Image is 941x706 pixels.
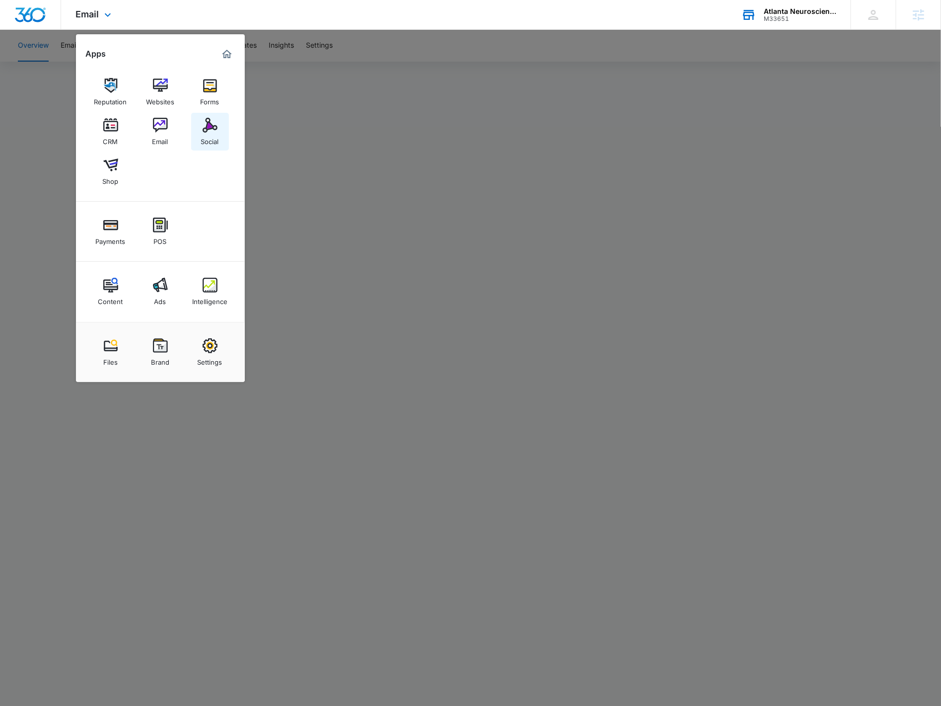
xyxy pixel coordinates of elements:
[764,15,836,22] div: account id
[192,293,227,306] div: Intelligence
[76,9,99,19] span: Email
[142,273,179,311] a: Ads
[142,213,179,250] a: POS
[96,233,126,245] div: Payments
[151,353,169,366] div: Brand
[154,293,166,306] div: Ads
[201,93,219,106] div: Forms
[142,333,179,371] a: Brand
[201,133,219,146] div: Social
[219,46,235,62] a: Marketing 360® Dashboard
[154,233,167,245] div: POS
[92,213,130,250] a: Payments
[86,49,106,59] h2: Apps
[764,7,836,15] div: account name
[103,353,118,366] div: Files
[94,93,127,106] div: Reputation
[191,113,229,151] a: Social
[198,353,222,366] div: Settings
[146,93,174,106] div: Websites
[103,133,118,146] div: CRM
[103,172,119,185] div: Shop
[142,73,179,111] a: Websites
[152,133,168,146] div: Email
[191,273,229,311] a: Intelligence
[191,333,229,371] a: Settings
[92,333,130,371] a: Files
[92,73,130,111] a: Reputation
[191,73,229,111] a: Forms
[92,153,130,190] a: Shop
[98,293,123,306] div: Content
[92,273,130,311] a: Content
[92,113,130,151] a: CRM
[142,113,179,151] a: Email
